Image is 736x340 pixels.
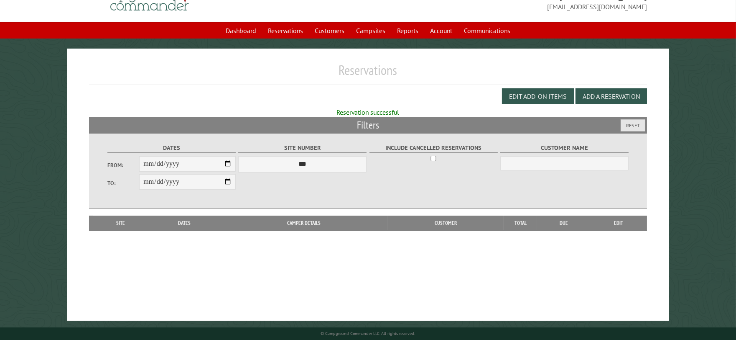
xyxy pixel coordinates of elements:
[500,143,629,153] label: Customer Name
[89,117,647,133] h2: Filters
[89,62,647,85] h1: Reservations
[107,179,140,187] label: To:
[459,23,515,39] a: Communications
[263,23,308,39] a: Reservations
[537,216,590,231] th: Due
[107,161,140,169] label: From:
[502,88,574,104] button: Edit Add-on Items
[590,216,647,231] th: Edit
[425,23,457,39] a: Account
[576,88,647,104] button: Add a Reservation
[93,216,148,231] th: Site
[392,23,423,39] a: Reports
[310,23,349,39] a: Customers
[621,119,645,131] button: Reset
[238,143,367,153] label: Site Number
[89,108,647,117] div: Reservation successful
[220,216,388,231] th: Camper Details
[351,23,390,39] a: Campsites
[107,143,236,153] label: Dates
[321,331,415,336] small: © Campground Commander LLC. All rights reserved.
[504,216,537,231] th: Total
[221,23,261,39] a: Dashboard
[388,216,504,231] th: Customer
[148,216,220,231] th: Dates
[369,143,498,153] label: Include Cancelled Reservations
